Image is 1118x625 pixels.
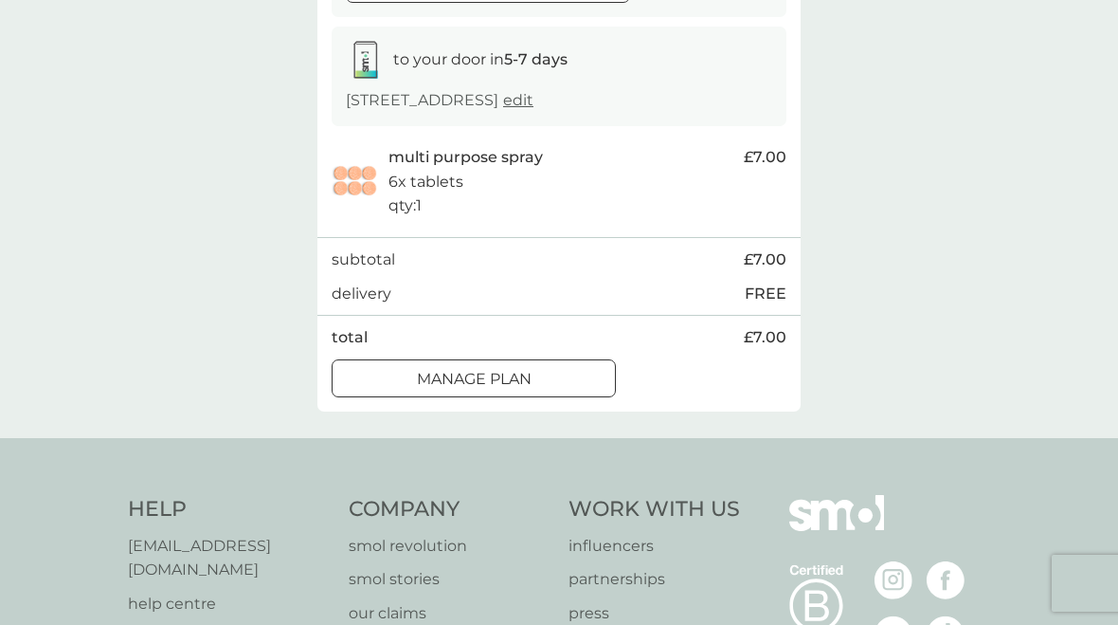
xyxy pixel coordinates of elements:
[568,495,740,524] h4: Work With Us
[789,495,884,560] img: smol
[332,282,391,306] p: delivery
[332,359,616,397] button: Manage plan
[346,88,533,113] p: [STREET_ADDRESS]
[128,495,330,524] h4: Help
[568,567,740,592] a: partnerships
[744,248,786,272] span: £7.00
[744,145,786,170] span: £7.00
[503,91,533,109] a: edit
[504,50,568,68] strong: 5-7 days
[349,534,550,559] a: smol revolution
[349,567,550,592] a: smol stories
[744,325,786,350] span: £7.00
[388,145,543,170] p: multi purpose spray
[388,193,422,218] p: qty : 1
[128,534,330,582] a: [EMAIL_ADDRESS][DOMAIN_NAME]
[417,367,532,392] p: Manage plan
[388,170,463,194] p: 6x tablets
[128,592,330,616] a: help centre
[393,50,568,68] span: to your door in
[332,248,395,272] p: subtotal
[875,561,912,599] img: visit the smol Instagram page
[332,325,368,350] p: total
[927,561,965,599] img: visit the smol Facebook page
[349,495,550,524] h4: Company
[568,534,740,559] a: influencers
[745,282,786,306] p: FREE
